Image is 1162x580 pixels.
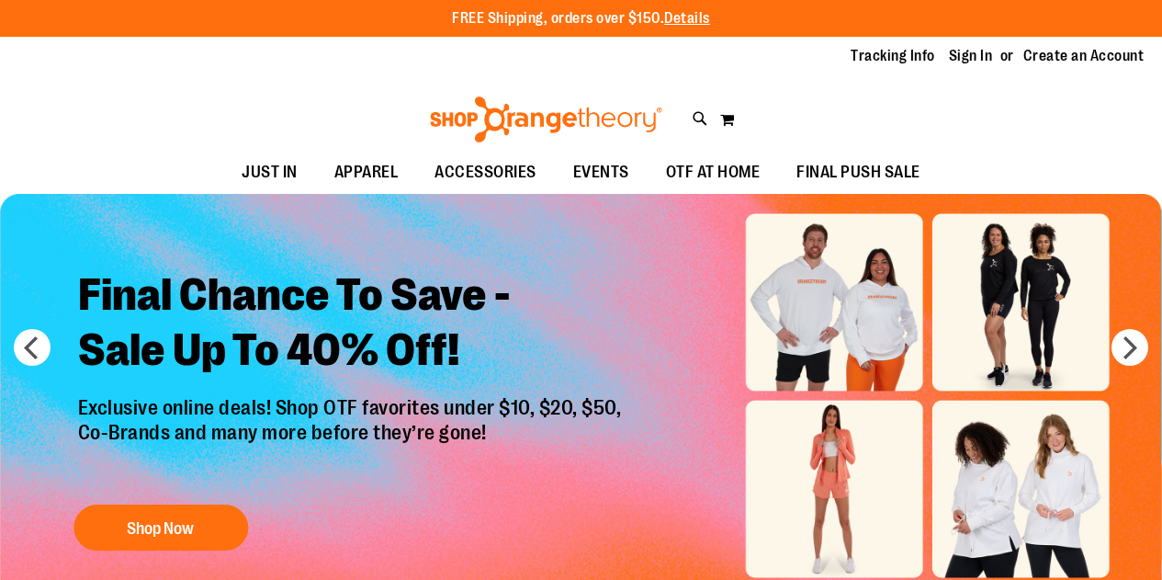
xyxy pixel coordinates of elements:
span: OTF AT HOME [666,152,761,193]
span: FINAL PUSH SALE [796,152,920,193]
a: Tracking Info [851,46,935,66]
button: next [1111,329,1148,366]
span: EVENTS [573,152,629,193]
a: Create an Account [1023,46,1145,66]
span: JUST IN [242,152,298,193]
button: Shop Now [73,505,248,551]
a: Details [664,10,710,27]
span: ACCESSORIES [434,152,536,193]
p: Exclusive online deals! Shop OTF favorites under $10, $20, $50, Co-Brands and many more before th... [64,397,640,487]
p: FREE Shipping, orders over $150. [452,8,710,29]
a: Sign In [949,46,993,66]
h2: Final Chance To Save - Sale Up To 40% Off! [64,255,640,397]
img: Shop Orangetheory [427,97,665,142]
a: Final Chance To Save -Sale Up To 40% Off! Exclusive online deals! Shop OTF favorites under $10, $... [64,255,640,561]
span: APPAREL [334,152,399,193]
button: prev [14,329,51,366]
